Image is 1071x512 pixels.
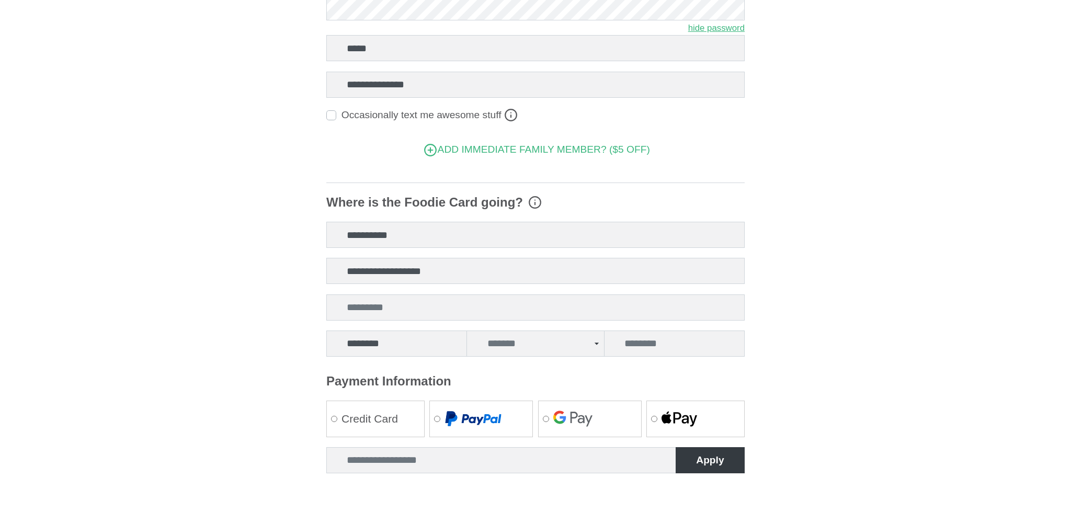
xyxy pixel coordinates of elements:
[604,331,745,357] input: Enter Zip Code
[327,400,424,438] label: Credit Card
[331,416,337,422] input: Credit Card
[326,331,467,357] input: Enter city
[326,447,676,473] input: Enter coupon code
[688,20,745,36] a: hide password
[326,193,523,212] span: Where is the Foodie Card going?
[326,138,745,162] button: Add immediate family member? ($5 off)
[341,108,502,123] label: Occasionally text me awesome stuff
[688,23,745,33] small: hide password
[676,447,745,473] button: Apply
[326,372,745,391] legend: Payment Information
